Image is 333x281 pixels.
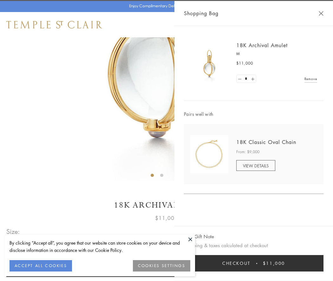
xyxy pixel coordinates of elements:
[184,9,219,17] span: Shopping Bag
[236,160,275,171] a: VIEW DETAILS
[222,260,251,267] span: Checkout
[319,11,323,16] button: Close Shopping Bag
[6,21,102,28] img: Temple St. Clair
[190,44,228,82] img: 18K Archival Amulet
[236,139,296,146] a: 18K Classic Oval Chain
[237,75,243,83] a: Set quantity to 0
[236,42,288,49] a: 18K Archival Amulet
[6,200,327,211] h1: 18K Archival Amulet
[304,75,317,82] a: Remove
[190,135,228,173] img: N88865-OV18
[249,75,256,83] a: Set quantity to 2
[184,110,323,118] span: Pairs well with
[129,3,201,9] p: Enjoy Complimentary Delivery & Returns
[236,51,317,57] p: M
[236,60,253,66] span: $11,000
[236,149,259,155] span: From: $9,000
[243,163,269,169] span: VIEW DETAILS
[10,239,190,254] div: By clicking “Accept all”, you agree that our website can store cookies on your device and disclos...
[184,233,214,240] button: Add Gift Note
[155,214,178,222] span: $11,000
[184,241,323,249] p: Shipping & taxes calculated at checkout
[10,260,72,272] button: ACCEPT ALL COOKIES
[263,260,285,267] span: $11,000
[184,255,323,272] button: Checkout $11,000
[133,260,190,272] button: COOKIES SETTINGS
[6,226,20,237] span: Size:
